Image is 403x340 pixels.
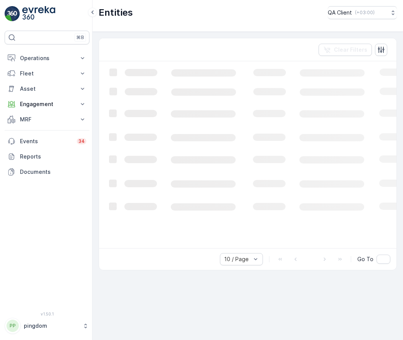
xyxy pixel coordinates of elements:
[5,6,20,21] img: logo
[5,134,89,149] a: Events34
[20,137,72,145] p: Events
[5,51,89,66] button: Operations
[7,320,19,332] div: PP
[328,6,397,19] button: QA Client(+03:00)
[5,81,89,96] button: Asset
[5,164,89,180] a: Documents
[20,85,74,93] p: Asset
[76,34,84,41] p: ⌘B
[20,153,86,160] p: Reports
[5,312,89,316] span: v 1.50.1
[355,10,375,16] p: ( +03:00 )
[78,138,85,144] p: 34
[20,100,74,108] p: Engagement
[99,7,133,19] p: Entities
[5,96,89,112] button: Engagement
[20,168,86,176] p: Documents
[319,44,372,56] button: Clear Filters
[5,149,89,164] a: Reports
[5,66,89,81] button: Fleet
[24,322,79,330] p: pingdom
[357,255,373,263] span: Go To
[334,46,367,54] p: Clear Filters
[5,318,89,334] button: PPpingdom
[20,54,74,62] p: Operations
[5,112,89,127] button: MRF
[328,9,352,16] p: QA Client
[22,6,55,21] img: logo_light-DOdMpM7g.png
[20,70,74,77] p: Fleet
[20,116,74,123] p: MRF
